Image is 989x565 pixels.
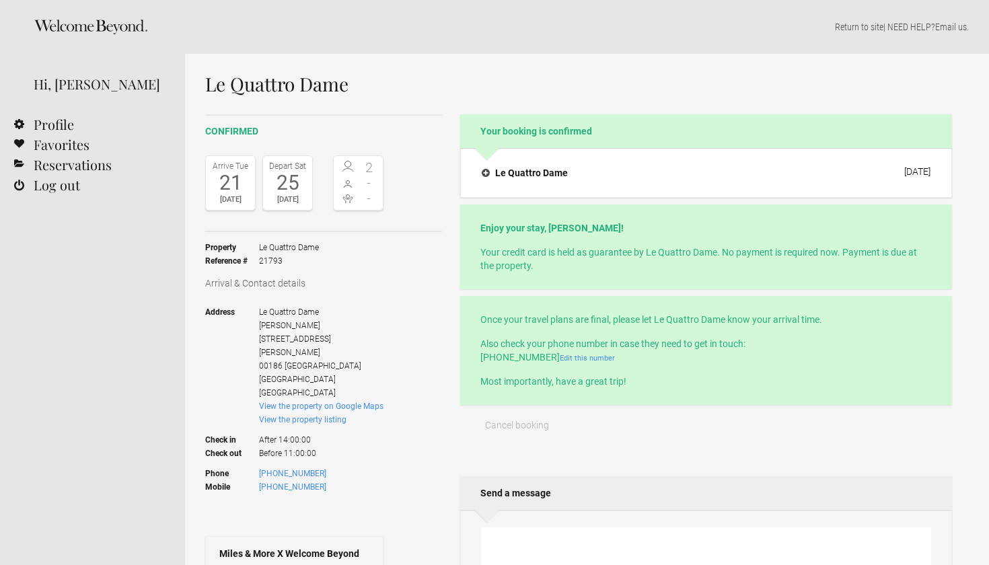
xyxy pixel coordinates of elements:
[259,402,383,411] a: View the property on Google Maps
[482,166,568,180] h4: Le Quattro Dame
[259,426,383,447] span: After 14:00:00
[209,159,252,173] div: Arrive Tue
[205,447,259,460] strong: Check out
[205,241,259,254] strong: Property
[935,22,967,32] a: Email us
[259,321,331,357] span: [PERSON_NAME][STREET_ADDRESS][PERSON_NAME]
[460,412,574,439] button: Cancel booking
[480,223,624,233] strong: Enjoy your stay, [PERSON_NAME]!
[205,276,442,290] h3: Arrival & Contact details
[266,159,309,173] div: Depart Sat
[205,305,259,400] strong: Address
[259,469,326,478] a: [PHONE_NUMBER]
[205,480,259,494] strong: Mobile
[205,20,969,34] p: | NEED HELP? .
[285,361,361,371] span: [GEOGRAPHIC_DATA]
[205,254,259,268] strong: Reference #
[266,173,309,193] div: 25
[259,482,326,492] a: [PHONE_NUMBER]
[259,388,336,398] span: [GEOGRAPHIC_DATA]
[259,375,336,384] span: [GEOGRAPHIC_DATA]
[266,193,309,206] div: [DATE]
[359,176,380,190] span: -
[359,161,380,174] span: 2
[259,307,319,317] span: Le Quattro Dame
[205,74,952,94] h1: Le Quattro Dame
[904,166,930,177] div: [DATE]
[205,124,442,139] h2: confirmed
[560,354,615,363] a: Edit this number
[460,476,952,510] h2: Send a message
[219,547,369,560] strong: Miles & More X Welcome Beyond
[209,173,252,193] div: 21
[259,241,319,254] span: Le Quattro Dame
[205,426,259,447] strong: Check in
[259,254,319,268] span: 21793
[480,313,932,326] p: Once your travel plans are final, please let Le Quattro Dame know your arrival time.
[259,361,283,371] span: 00186
[480,246,932,272] p: Your credit card is held as guarantee by Le Quattro Dame. No payment is required now. Payment is ...
[359,192,380,205] span: -
[259,415,346,424] a: View the property listing
[480,337,932,364] p: Also check your phone number in case they need to get in touch: [PHONE_NUMBER]
[205,467,259,480] strong: Phone
[835,22,883,32] a: Return to site
[485,420,549,430] span: Cancel booking
[460,114,952,148] h2: Your booking is confirmed
[480,375,932,388] p: Most importantly, have a great trip!
[34,74,165,94] div: Hi, [PERSON_NAME]
[259,447,383,460] span: Before 11:00:00
[209,193,252,206] div: [DATE]
[471,159,941,187] button: Le Quattro Dame [DATE]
